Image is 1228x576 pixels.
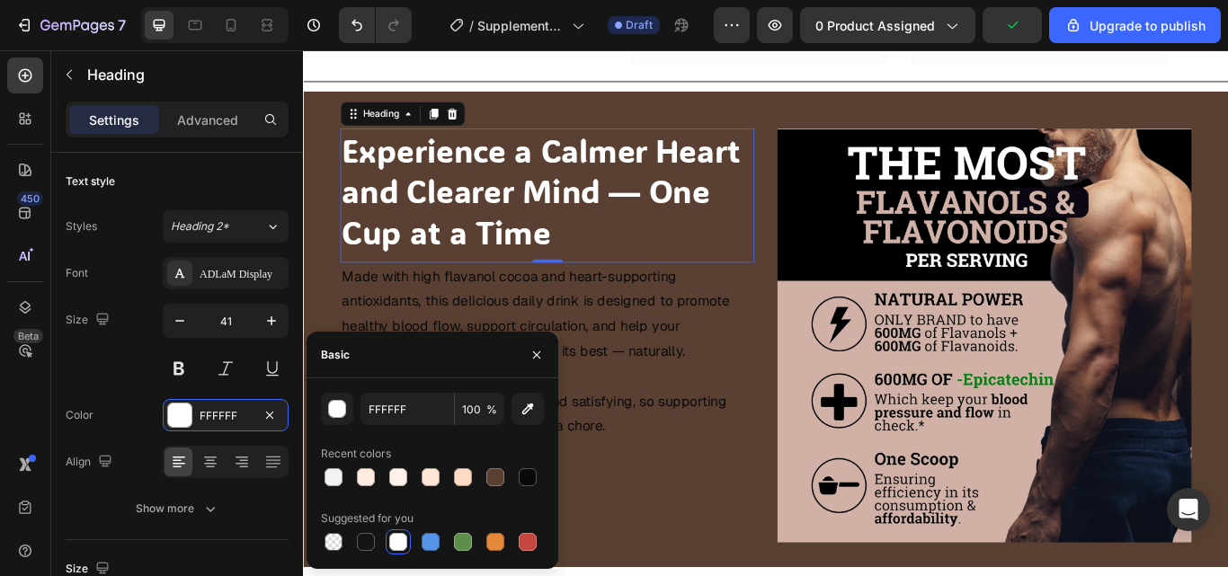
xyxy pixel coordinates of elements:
div: Styles [66,218,97,235]
button: Heading 2* [163,210,289,243]
span: Heading 2* [171,218,229,235]
div: Recent colors [321,446,391,462]
img: gempages_586040185100174109-188247b1-fa62-4ff8-afc5-13e8d618bfe3.jpg [553,92,1036,574]
div: Show more [136,500,219,518]
button: 7 [7,7,134,43]
div: Open Intercom Messenger [1167,488,1210,531]
h2: Experience a Calmer Heart and Clearer Mind — One Cup at a Time [43,92,526,239]
div: FFFFFF [200,408,252,424]
p: Made with high flavanol cocoa and heart-supporting antioxidants, this delicious daily drink is de... [45,250,524,367]
div: 450 [17,191,43,206]
p: Advanced [177,111,238,129]
p: The best part? It’s rich, smooth, and satisfying, so supporting your heart health never feels lik... [45,395,524,454]
div: Heading [66,66,115,83]
div: Suggested for you [321,510,414,527]
div: Text style [66,173,115,190]
div: Font [66,265,88,281]
div: Size [66,308,113,332]
p: 7 [118,14,126,36]
div: Beta [13,329,43,343]
div: Basic [321,347,350,363]
span: Supplements Cocoa Flavanols New LP | WIP [477,16,565,35]
button: Show more [66,492,289,525]
button: 0 product assigned [800,7,975,43]
span: 0 product assigned [815,16,935,35]
span: / [469,16,474,35]
span: Draft [626,17,653,33]
div: ADLaM Display [200,266,284,282]
p: Heading [87,64,281,85]
iframe: Design area [303,50,1228,576]
span: % [486,402,497,418]
div: Undo/Redo [339,7,412,43]
div: Align [66,450,116,474]
input: Eg: FFFFFF [360,393,454,425]
div: Color [66,407,93,423]
p: Settings [89,111,139,129]
div: Upgrade to publish [1064,16,1206,35]
button: Upgrade to publish [1049,7,1221,43]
